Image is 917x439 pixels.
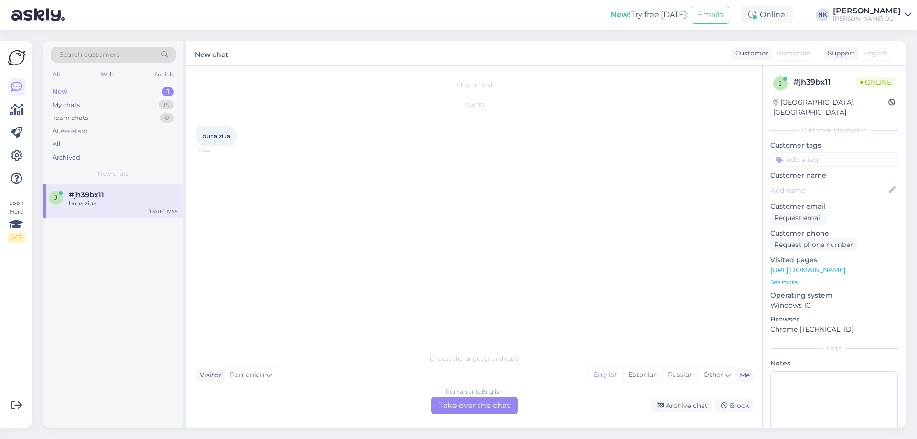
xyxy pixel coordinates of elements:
[152,68,176,81] div: Socials
[162,87,174,96] div: 1
[8,49,26,67] img: Askly Logo
[53,153,80,162] div: Archived
[731,48,768,58] div: Customer
[54,194,57,201] span: j
[793,76,856,88] div: # jh39bx11
[770,171,898,181] p: Customer name
[816,8,829,21] div: NK
[771,185,887,195] input: Add name
[770,300,898,311] p: Windows 10
[199,147,235,154] span: 17:55
[770,324,898,334] p: Chrome [TECHNICAL_ID]
[770,314,898,324] p: Browser
[446,387,503,396] div: Romanian to English
[704,370,723,379] span: Other
[692,6,729,24] button: Emails
[770,344,898,353] div: Extra
[715,399,753,412] div: Block
[770,152,898,167] input: Add a tag
[8,199,25,242] div: Look Here
[431,397,518,414] div: Take over the chat
[53,139,61,149] div: All
[777,48,811,58] span: Romanian
[856,77,895,87] span: Online
[59,50,120,60] span: Search customers
[773,97,888,118] div: [GEOGRAPHIC_DATA], [GEOGRAPHIC_DATA]
[770,358,898,368] p: Notes
[53,87,67,96] div: New
[589,368,623,382] div: English
[770,140,898,150] p: Customer tags
[741,6,793,23] div: Online
[69,191,104,199] span: #jh39bx11
[98,170,128,178] span: New chats
[53,113,88,123] div: Team chats
[662,368,698,382] div: Russian
[230,370,264,380] span: Romanian
[833,15,901,22] div: [PERSON_NAME] OÜ
[149,208,178,215] div: [DATE] 17:55
[736,370,750,380] div: Me
[51,68,62,81] div: All
[195,47,228,60] label: New chat
[196,101,753,110] div: [DATE]
[159,100,174,110] div: 15
[770,238,857,251] div: Request phone number
[770,202,898,212] p: Customer email
[610,10,631,19] b: New!
[770,290,898,300] p: Operating system
[196,354,753,363] div: Choose the language and reply
[99,68,116,81] div: Web
[203,132,230,139] span: buna ziua
[770,255,898,265] p: Visited pages
[824,48,855,58] div: Support
[196,81,753,90] div: Chat started
[833,7,901,15] div: [PERSON_NAME]
[8,233,25,242] div: 2 / 3
[770,278,898,287] p: See more ...
[610,9,688,21] div: Try free [DATE]:
[779,80,782,87] span: j
[770,212,826,225] div: Request email
[863,48,888,58] span: English
[196,370,222,380] div: Visitor
[53,100,80,110] div: My chats
[623,368,662,382] div: Estonian
[833,7,911,22] a: [PERSON_NAME][PERSON_NAME] OÜ
[651,399,712,412] div: Archive chat
[770,126,898,135] div: Customer information
[770,228,898,238] p: Customer phone
[69,199,178,208] div: buna ziua
[770,266,845,274] a: [URL][DOMAIN_NAME]
[53,127,88,136] div: AI Assistant
[160,113,174,123] div: 0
